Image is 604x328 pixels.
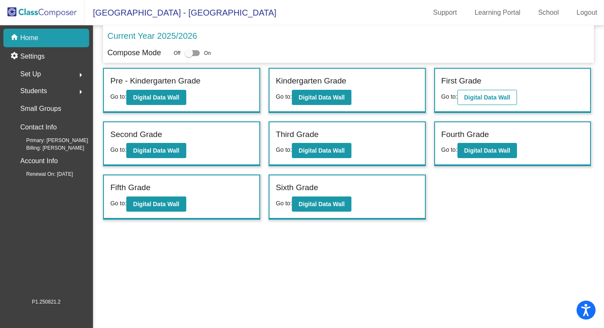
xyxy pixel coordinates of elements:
[13,137,88,144] span: Primary: [PERSON_NAME]
[292,196,351,212] button: Digital Data Wall
[457,143,517,158] button: Digital Data Wall
[110,200,126,207] span: Go to:
[20,85,47,97] span: Students
[441,75,482,87] label: First Grade
[292,90,351,105] button: Digital Data Wall
[20,103,61,115] p: Small Groups
[20,68,41,80] span: Set Up
[204,49,211,57] span: On
[110,182,150,194] label: Fifth Grade
[10,51,20,62] mat-icon: settings
[299,201,345,207] b: Digital Data Wall
[13,170,73,178] span: Renewal On: [DATE]
[76,70,86,80] mat-icon: arrow_right
[20,33,38,43] p: Home
[133,94,179,101] b: Digital Data Wall
[174,49,180,57] span: Off
[107,47,161,59] p: Compose Mode
[84,6,276,19] span: [GEOGRAPHIC_DATA] - [GEOGRAPHIC_DATA]
[276,182,318,194] label: Sixth Grade
[441,146,457,153] span: Go to:
[299,147,345,154] b: Digital Data Wall
[441,93,457,100] span: Go to:
[133,201,179,207] b: Digital Data Wall
[427,6,464,19] a: Support
[76,87,86,97] mat-icon: arrow_right
[126,143,186,158] button: Digital Data Wall
[276,129,318,141] label: Third Grade
[126,90,186,105] button: Digital Data Wall
[20,121,57,133] p: Contact Info
[276,93,292,100] span: Go to:
[126,196,186,212] button: Digital Data Wall
[531,6,566,19] a: School
[570,6,604,19] a: Logout
[13,144,84,152] span: Billing: [PERSON_NAME]
[276,200,292,207] span: Go to:
[457,90,517,105] button: Digital Data Wall
[20,155,58,167] p: Account Info
[464,94,510,101] b: Digital Data Wall
[110,93,126,100] span: Go to:
[10,33,20,43] mat-icon: home
[110,146,126,153] span: Go to:
[441,129,489,141] label: Fourth Grade
[110,75,200,87] label: Pre - Kindergarten Grade
[133,147,179,154] b: Digital Data Wall
[110,129,162,141] label: Second Grade
[292,143,351,158] button: Digital Data Wall
[276,146,292,153] span: Go to:
[107,30,197,42] p: Current Year 2025/2026
[468,6,528,19] a: Learning Portal
[464,147,510,154] b: Digital Data Wall
[299,94,345,101] b: Digital Data Wall
[20,51,45,62] p: Settings
[276,75,346,87] label: Kindergarten Grade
